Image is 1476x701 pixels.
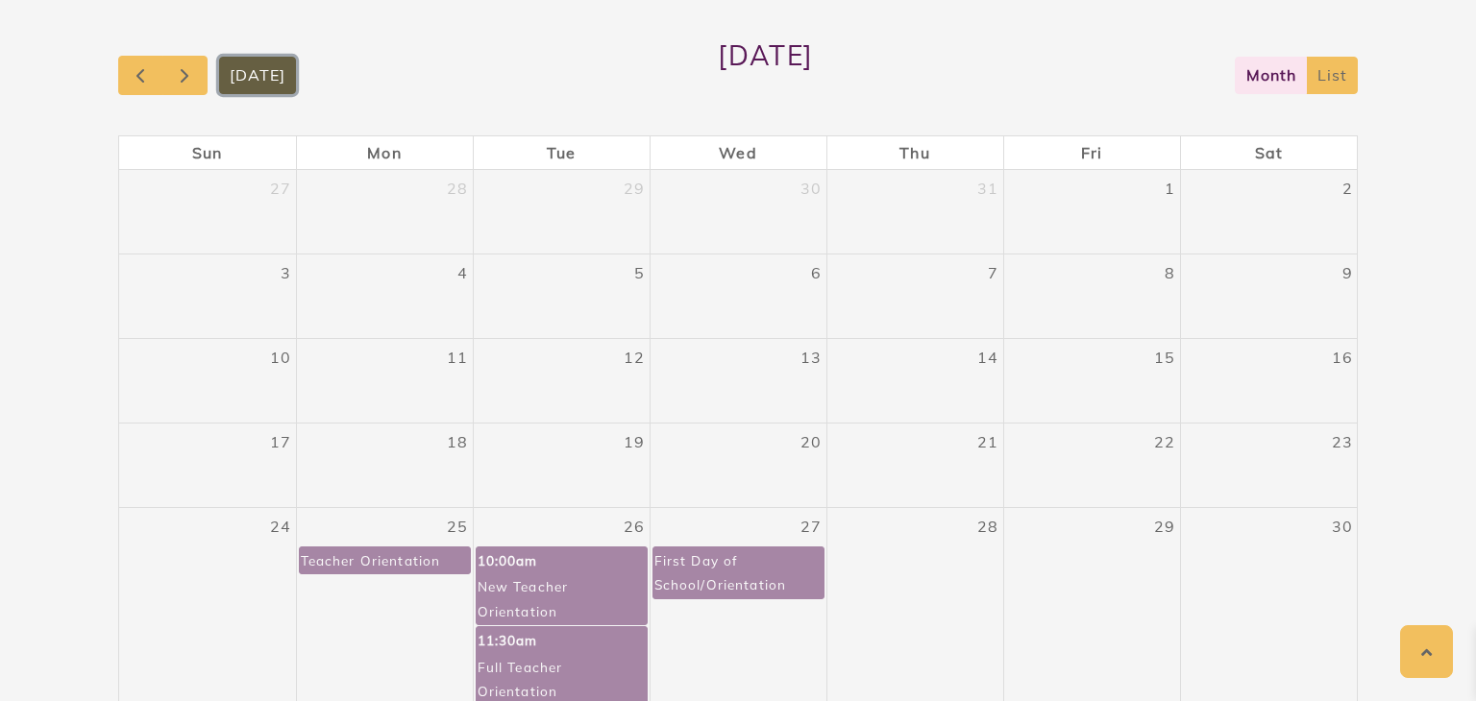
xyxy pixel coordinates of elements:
h2: [DATE] [718,38,813,111]
a: August 11, 2025 [443,339,472,375]
td: July 28, 2025 [296,170,473,254]
td: August 10, 2025 [119,338,296,423]
div: First Day of School/Orientation [653,547,824,598]
td: August 23, 2025 [1180,423,1357,507]
a: August 2, 2025 [1339,170,1357,206]
td: August 22, 2025 [1003,423,1180,507]
a: Tuesday [543,136,579,169]
a: Teacher Orientation [299,546,471,574]
td: July 27, 2025 [119,170,296,254]
a: August 3, 2025 [277,254,295,291]
a: August 16, 2025 [1328,339,1357,375]
a: August 10, 2025 [266,339,295,375]
td: August 12, 2025 [473,338,650,423]
td: August 11, 2025 [296,338,473,423]
a: August 18, 2025 [443,423,472,460]
td: August 15, 2025 [1003,338,1180,423]
a: August 21, 2025 [973,423,1002,460]
td: August 5, 2025 [473,254,650,338]
a: July 28, 2025 [443,170,472,206]
a: August 19, 2025 [620,423,649,460]
a: Monday [363,136,405,169]
a: August 22, 2025 [1150,423,1179,460]
a: August 14, 2025 [973,339,1002,375]
a: August 1, 2025 [1161,170,1179,206]
td: July 31, 2025 [826,170,1003,254]
td: August 2, 2025 [1180,170,1357,254]
a: August 12, 2025 [620,339,649,375]
a: Wednesday [715,136,760,169]
a: August 24, 2025 [266,508,295,544]
td: August 21, 2025 [826,423,1003,507]
a: Saturday [1251,136,1287,169]
a: August 25, 2025 [443,508,472,544]
div: Teacher Orientation [300,547,442,573]
td: August 14, 2025 [826,338,1003,423]
a: August 6, 2025 [807,254,825,291]
td: August 9, 2025 [1180,254,1357,338]
div: 11:30am [477,627,644,653]
td: August 1, 2025 [1003,170,1180,254]
td: August 18, 2025 [296,423,473,507]
a: August 13, 2025 [797,339,825,375]
a: August 26, 2025 [620,508,649,544]
a: 10:00amNew Teacher Orientation [476,546,648,625]
a: First Day of School/Orientation [652,546,824,599]
a: August 8, 2025 [1161,254,1179,291]
a: August 20, 2025 [797,423,825,460]
div: 10:00am [477,547,644,573]
a: August 5, 2025 [630,254,649,291]
a: July 27, 2025 [266,170,295,206]
td: August 19, 2025 [473,423,650,507]
td: August 3, 2025 [119,254,296,338]
button: Next month [162,56,208,95]
td: July 30, 2025 [650,170,826,254]
a: August 28, 2025 [973,508,1002,544]
td: August 16, 2025 [1180,338,1357,423]
td: August 20, 2025 [650,423,826,507]
a: August 23, 2025 [1328,423,1357,460]
a: August 29, 2025 [1150,508,1179,544]
a: August 4, 2025 [454,254,472,291]
td: August 4, 2025 [296,254,473,338]
a: Thursday [896,136,933,169]
button: month [1235,57,1307,94]
td: August 8, 2025 [1003,254,1180,338]
a: August 7, 2025 [984,254,1002,291]
a: July 29, 2025 [620,170,649,206]
button: list [1306,57,1358,94]
a: August 9, 2025 [1339,254,1357,291]
button: [DATE] [219,57,297,94]
a: Sunday [188,136,226,169]
td: July 29, 2025 [473,170,650,254]
td: August 13, 2025 [650,338,826,423]
a: July 31, 2025 [973,170,1002,206]
a: August 17, 2025 [266,423,295,460]
a: Friday [1077,136,1106,169]
td: August 7, 2025 [826,254,1003,338]
div: New Teacher Orientation [477,573,647,624]
button: Previous month [118,56,163,95]
td: August 6, 2025 [650,254,826,338]
a: August 15, 2025 [1150,339,1179,375]
td: August 17, 2025 [119,423,296,507]
a: July 30, 2025 [797,170,825,206]
a: August 27, 2025 [797,508,825,544]
a: August 30, 2025 [1328,508,1357,544]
